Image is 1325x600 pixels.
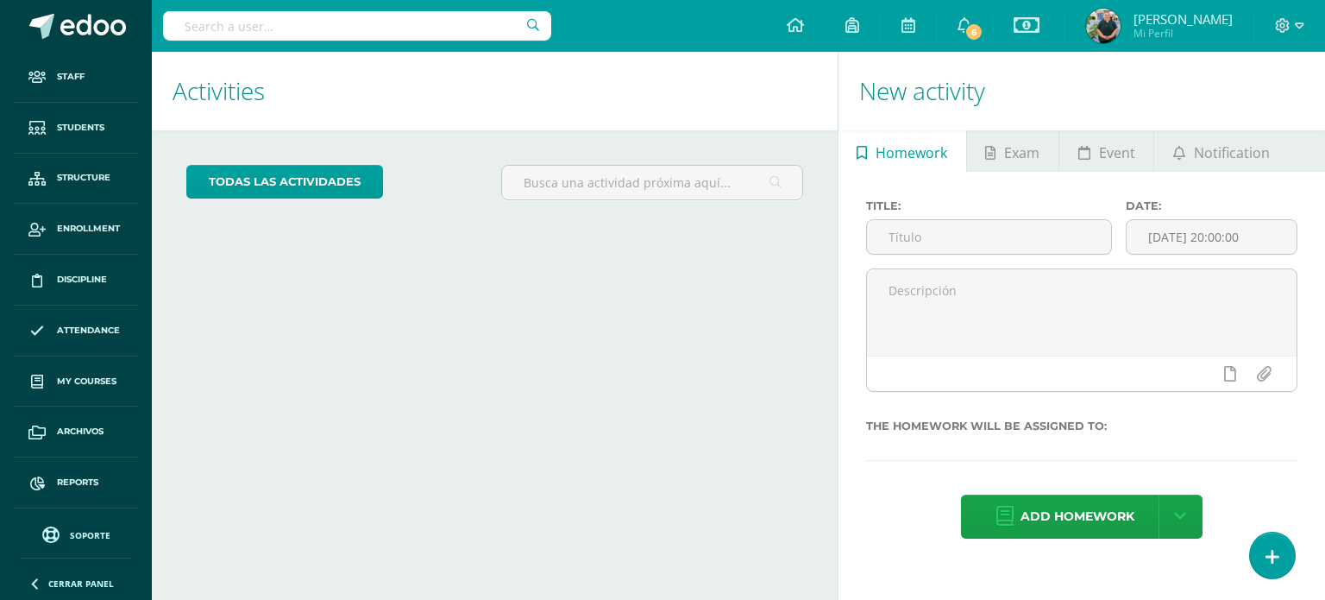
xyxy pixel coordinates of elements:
[964,22,983,41] span: 6
[57,121,104,135] span: Students
[859,52,1304,130] h1: New activity
[14,306,138,357] a: Attendance
[14,52,138,103] a: Staff
[1194,132,1270,174] span: Notification
[876,132,947,174] span: Homework
[186,165,383,199] a: todas las Actividades
[867,220,1111,254] input: Título
[57,273,107,287] span: Discipline
[14,255,138,306] a: Discipline
[866,199,1112,212] label: Title:
[57,222,120,236] span: Enrollment
[1133,10,1233,28] span: [PERSON_NAME]
[1127,220,1297,254] input: Fecha de entrega
[1133,26,1233,41] span: Mi Perfil
[48,578,114,590] span: Cerrar panel
[14,103,138,154] a: Students
[14,154,138,205] a: Structure
[163,11,551,41] input: Search a user…
[57,425,104,439] span: Archivos
[21,522,131,546] a: Soporte
[57,70,85,84] span: Staff
[14,407,138,458] a: Archivos
[838,130,966,172] a: Homework
[14,357,138,407] a: My courses
[57,375,116,388] span: My courses
[14,458,138,508] a: Reports
[1099,132,1135,174] span: Event
[1126,199,1297,212] label: Date:
[70,529,110,541] span: Soporte
[1059,130,1153,172] a: Event
[1154,130,1288,172] a: Notification
[57,324,120,338] span: Attendance
[173,52,817,130] h1: Activities
[57,171,110,185] span: Structure
[1004,132,1039,174] span: Exam
[866,420,1297,433] label: The homework will be assigned to:
[14,204,138,255] a: Enrollment
[502,166,801,199] input: Busca una actividad próxima aquí...
[967,130,1058,172] a: Exam
[1086,9,1121,43] img: 4447a754f8b82caf5a355abd86508926.png
[1020,496,1134,538] span: Add homework
[57,476,98,489] span: Reports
